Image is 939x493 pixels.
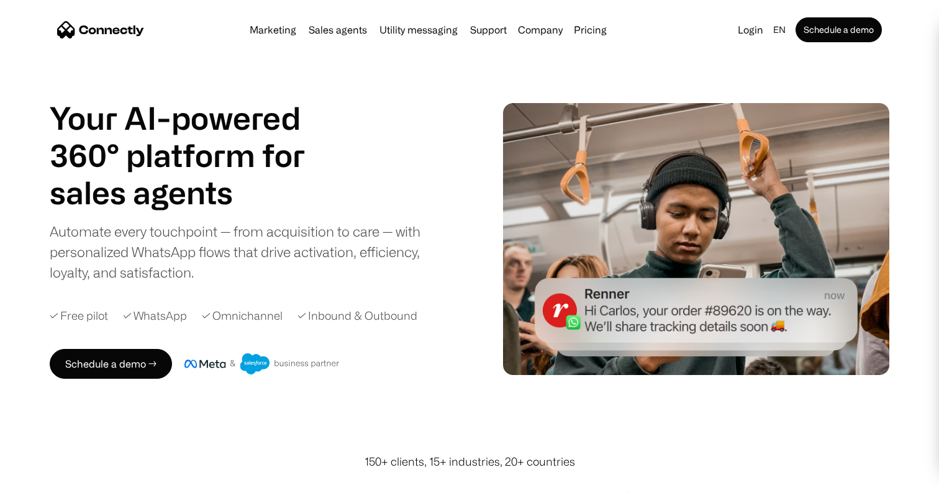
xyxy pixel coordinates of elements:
div: ✓ WhatsApp [123,307,187,324]
a: Schedule a demo [796,17,882,42]
div: ✓ Inbound & Outbound [297,307,417,324]
a: Support [465,25,512,35]
div: en [768,21,793,38]
img: Meta and Salesforce business partner badge. [184,353,340,374]
ul: Language list [25,471,75,489]
div: carousel [50,174,335,211]
h1: sales agents [50,174,335,211]
a: Sales agents [304,25,372,35]
div: en [773,21,786,38]
div: ✓ Free pilot [50,307,108,324]
a: home [57,20,144,39]
div: Company [514,21,566,38]
a: Login [733,21,768,38]
h1: Your AI-powered 360° platform for [50,99,335,174]
div: 1 of 4 [50,174,335,211]
div: Automate every touchpoint — from acquisition to care — with personalized WhatsApp flows that driv... [50,221,441,283]
a: Schedule a demo → [50,349,172,379]
a: Pricing [569,25,612,35]
div: ✓ Omnichannel [202,307,283,324]
div: Company [518,21,563,38]
a: Marketing [245,25,301,35]
a: Utility messaging [374,25,463,35]
div: 150+ clients, 15+ industries, 20+ countries [365,453,575,470]
aside: Language selected: English [12,470,75,489]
